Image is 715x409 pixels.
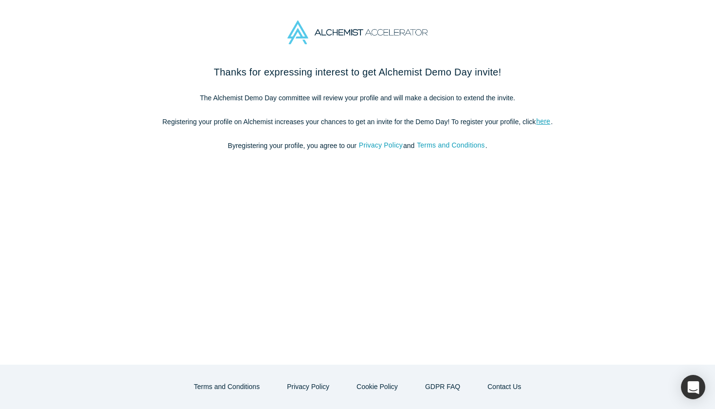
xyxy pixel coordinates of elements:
p: By registering your profile , you agree to our and . [153,141,562,151]
h2: Thanks for expressing interest to get Alchemist Demo Day invite! [153,65,562,79]
p: Registering your profile on Alchemist increases your chances to get an invite for the Demo Day! T... [153,117,562,127]
button: Privacy Policy [277,378,340,395]
a: here [536,116,551,127]
button: Terms and Conditions [416,140,485,151]
button: Cookie Policy [346,378,408,395]
p: The Alchemist Demo Day committee will review your profile and will make a decision to extend the ... [153,93,562,103]
a: Contact Us [477,378,531,395]
button: Terms and Conditions [184,378,270,395]
button: Privacy Policy [358,140,403,151]
img: Alchemist Accelerator Logo [287,20,428,44]
a: GDPR FAQ [415,378,470,395]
